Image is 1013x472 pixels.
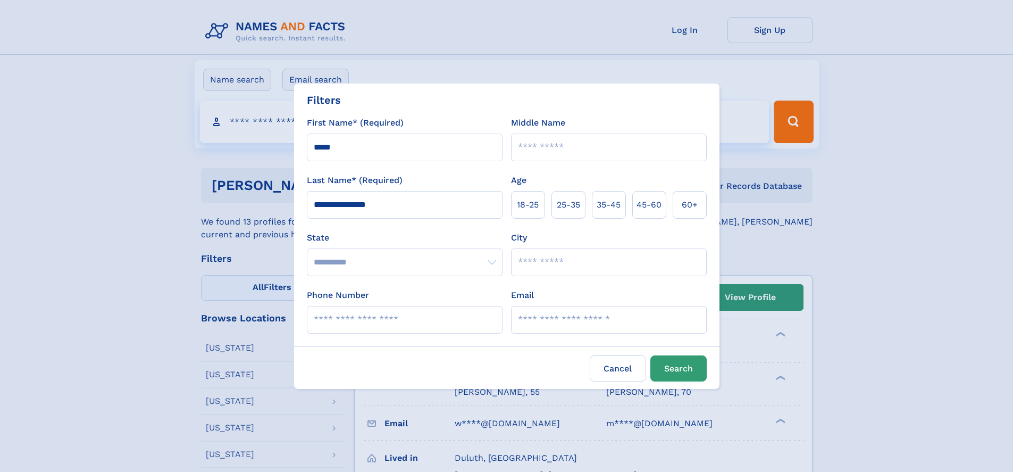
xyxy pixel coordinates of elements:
label: Last Name* (Required) [307,174,403,187]
span: 18‑25 [517,198,539,211]
span: 45‑60 [637,198,662,211]
span: 35‑45 [597,198,621,211]
label: Cancel [590,355,646,382]
label: State [307,231,503,244]
label: Phone Number [307,289,369,302]
label: Middle Name [511,117,565,129]
label: Age [511,174,526,187]
label: First Name* (Required) [307,117,404,129]
span: 25‑35 [557,198,580,211]
div: Filters [307,92,341,108]
label: City [511,231,527,244]
span: 60+ [682,198,698,211]
button: Search [650,355,707,382]
label: Email [511,289,534,302]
